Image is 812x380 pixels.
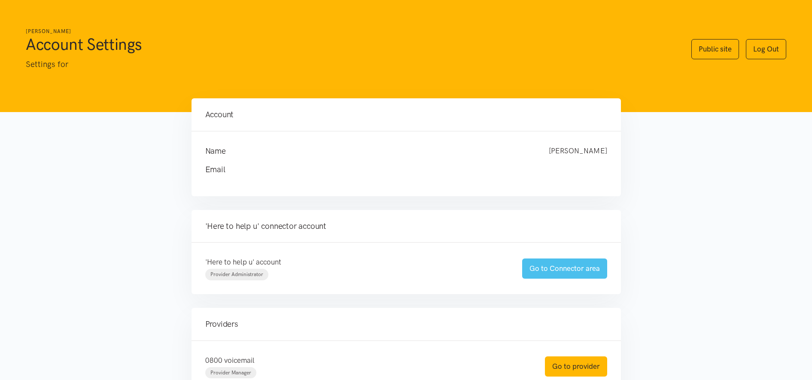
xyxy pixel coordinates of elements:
h4: Account [205,109,607,121]
span: Provider Administrator [210,271,263,277]
a: Go to Connector area [522,258,607,279]
h4: Providers [205,318,607,330]
h4: Name [205,145,532,157]
a: Go to provider [545,356,607,377]
h1: Account Settings [26,34,674,55]
p: 'Here to help u' account [205,256,505,268]
h6: [PERSON_NAME] [26,27,674,36]
a: Log Out [746,39,786,59]
h4: Email [205,164,590,176]
div: [PERSON_NAME] [540,145,616,157]
a: Public site [691,39,739,59]
p: Settings for [26,58,674,71]
h4: 'Here to help u' connector account [205,220,607,232]
span: Provider Manager [210,370,251,376]
p: 0800 voicemail [205,355,528,366]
